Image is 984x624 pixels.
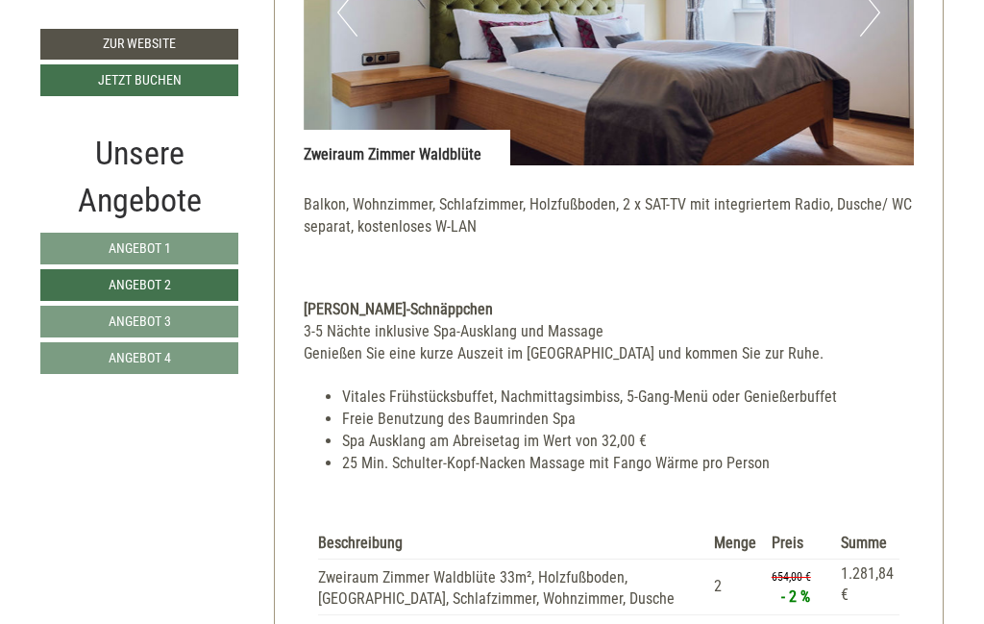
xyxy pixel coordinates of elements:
[304,194,915,261] p: Balkon, Wohnzimmer, Schlafzimmer, Holzfußboden, 2 x SAT-TV mit integriertem Radio, Dusche/ WC sep...
[109,240,171,256] span: Angebot 1
[109,277,171,292] span: Angebot 2
[304,299,915,321] div: [PERSON_NAME]-Schnäppchen
[706,529,764,559] th: Menge
[40,64,238,96] a: Jetzt buchen
[833,559,899,615] td: 1.281,84 €
[304,321,915,365] div: 3-5 Nächte inklusive Spa-Ausklang und Massage Genießen Sie eine kurze Auszeit im [GEOGRAPHIC_DATA...
[318,559,706,615] td: Zweiraum Zimmer Waldblüte 33m², Holzfußboden, [GEOGRAPHIC_DATA], Schlafzimmer, Wohnzimmer, Dusche
[40,130,238,223] div: Unsere Angebote
[764,529,834,559] th: Preis
[342,387,915,409] li: Vitales Frühstücksbuffet, Nachmittagsimbiss, 5-Gang-Menü oder Genießerbuffet
[304,130,510,166] div: Zweiraum Zimmer Waldblüte
[40,29,238,60] a: Zur Website
[342,409,915,431] li: Freie Benutzung des Baumrinden Spa
[318,529,706,559] th: Beschreibung
[781,587,810,606] span: - 2 %
[342,453,915,475] li: 25 Min. Schulter-Kopf-Nacken Massage mit Fango Wärme pro Person
[342,431,915,453] li: Spa Ausklang am Abreisetag im Wert von 32,00 €
[833,529,899,559] th: Summe
[706,559,764,615] td: 2
[109,350,171,365] span: Angebot 4
[109,313,171,329] span: Angebot 3
[772,570,811,584] span: 654,00 €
